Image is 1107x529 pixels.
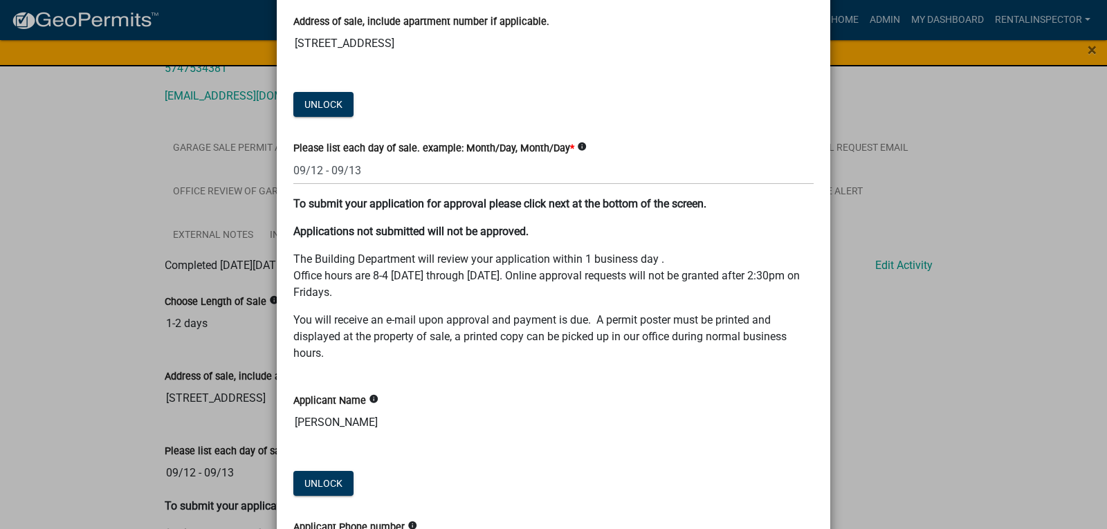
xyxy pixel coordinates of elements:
strong: To submit your application for approval please click next at the bottom of the screen. [293,197,706,210]
label: Please list each day of sale. example: Month/Day, Month/Day [293,144,574,154]
label: Applicant Name [293,396,366,406]
label: Address of sale, include apartment number if applicable. [293,17,549,27]
button: Unlock [293,471,354,496]
p: The Building Department will review your application within 1 business day . Office hours are 8-4... [293,251,814,301]
i: info [369,394,378,404]
i: info [577,142,587,151]
button: Unlock [293,92,354,117]
p: You will receive an e-mail upon approval and payment is due. A permit poster must be printed and ... [293,312,814,362]
strong: Applications not submitted will not be approved. [293,225,529,238]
